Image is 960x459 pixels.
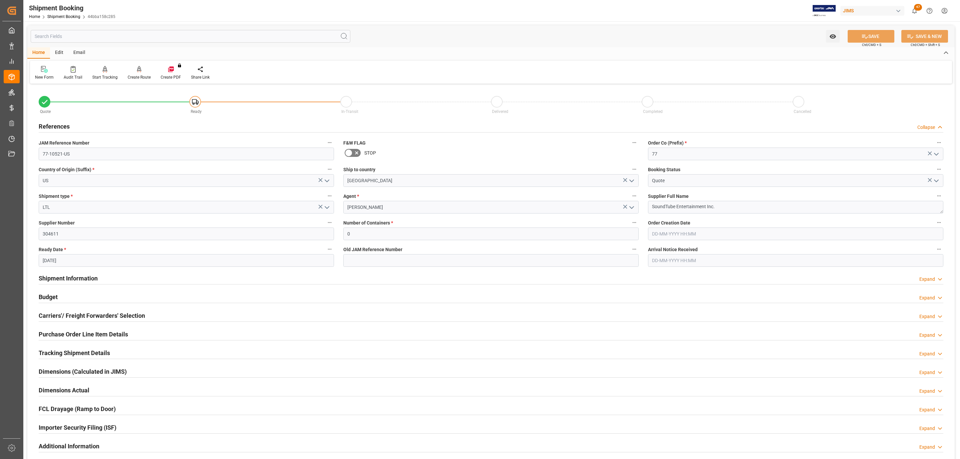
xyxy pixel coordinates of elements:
[935,218,943,227] button: Order Creation Date
[648,166,680,173] span: Booking Status
[630,138,639,147] button: F&W FLAG
[935,138,943,147] button: Order Co (Prefix) *
[39,311,145,320] h2: Carriers'/ Freight Forwarders' Selection
[39,348,110,357] h2: Tracking Shipment Details
[29,3,115,13] div: Shipment Booking
[919,406,935,413] div: Expand
[931,149,941,159] button: open menu
[39,274,98,283] h2: Shipment Information
[39,367,127,376] h2: Dimensions (Calculated in JIMS)
[935,165,943,174] button: Booking Status
[343,246,402,253] span: Old JAM Reference Number
[39,122,70,131] h2: References
[907,3,922,18] button: show 47 new notifications
[364,150,376,157] span: STOP
[92,74,118,80] div: Start Tracking
[39,166,94,173] span: Country of Origin (Suffix)
[931,176,941,186] button: open menu
[914,4,922,11] span: 47
[919,350,935,357] div: Expand
[935,245,943,253] button: Arrival Notice Received
[648,220,690,227] span: Order Creation Date
[39,386,89,395] h2: Dimensions Actual
[29,14,40,19] a: Home
[343,193,359,200] span: Agent
[919,332,935,339] div: Expand
[794,109,811,114] span: Cancelled
[39,404,116,413] h2: FCL Drayage (Ramp to Door)
[630,245,639,253] button: Old JAM Reference Number
[826,30,840,43] button: open menu
[31,30,350,43] input: Search Fields
[39,220,75,227] span: Supplier Number
[626,176,636,186] button: open menu
[911,42,940,47] span: Ctrl/CMD + Shift + S
[39,193,73,200] span: Shipment type
[341,109,358,114] span: In-Transit
[343,166,375,173] span: Ship to country
[128,74,151,80] div: Create Route
[325,192,334,200] button: Shipment type *
[39,292,58,301] h2: Budget
[935,192,943,200] button: Supplier Full Name
[343,140,366,147] span: F&W FLAG
[919,294,935,301] div: Expand
[39,254,334,267] input: DD-MM-YYYY
[648,228,943,240] input: DD-MM-YYYY HH:MM
[325,218,334,227] button: Supplier Number
[191,109,202,114] span: Ready
[39,442,99,451] h2: Additional Information
[322,176,332,186] button: open menu
[648,246,698,253] span: Arrival Notice Received
[813,5,836,17] img: Exertis%20JAM%20-%20Email%20Logo.jpg_1722504956.jpg
[840,4,907,17] button: JIMS
[191,74,210,80] div: Share Link
[919,388,935,395] div: Expand
[40,109,51,114] span: Quote
[50,47,68,59] div: Edit
[917,124,935,131] div: Collapse
[630,165,639,174] button: Ship to country
[325,245,334,253] button: Ready Date *
[901,30,948,43] button: SAVE & NEW
[626,202,636,213] button: open menu
[325,138,334,147] button: JAM Reference Number
[630,192,639,200] button: Agent *
[919,444,935,451] div: Expand
[630,218,639,227] button: Number of Containers *
[848,30,894,43] button: SAVE
[862,42,881,47] span: Ctrl/CMD + S
[648,193,689,200] span: Supplier Full Name
[39,330,128,339] h2: Purchase Order Line Item Details
[39,174,334,187] input: Type to search/select
[648,140,687,147] span: Order Co (Prefix)
[39,246,66,253] span: Ready Date
[68,47,90,59] div: Email
[35,74,54,80] div: New Form
[39,423,116,432] h2: Importer Security Filing (ISF)
[919,369,935,376] div: Expand
[27,47,50,59] div: Home
[492,109,508,114] span: Delivered
[919,276,935,283] div: Expand
[325,165,334,174] button: Country of Origin (Suffix) *
[39,140,89,147] span: JAM Reference Number
[343,220,393,227] span: Number of Containers
[64,74,82,80] div: Audit Trail
[648,254,943,267] input: DD-MM-YYYY HH:MM
[47,14,80,19] a: Shipment Booking
[648,201,943,214] textarea: SoundTube Entertainment Inc.
[919,313,935,320] div: Expand
[643,109,663,114] span: Completed
[922,3,937,18] button: Help Center
[919,425,935,432] div: Expand
[322,202,332,213] button: open menu
[840,6,904,16] div: JIMS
